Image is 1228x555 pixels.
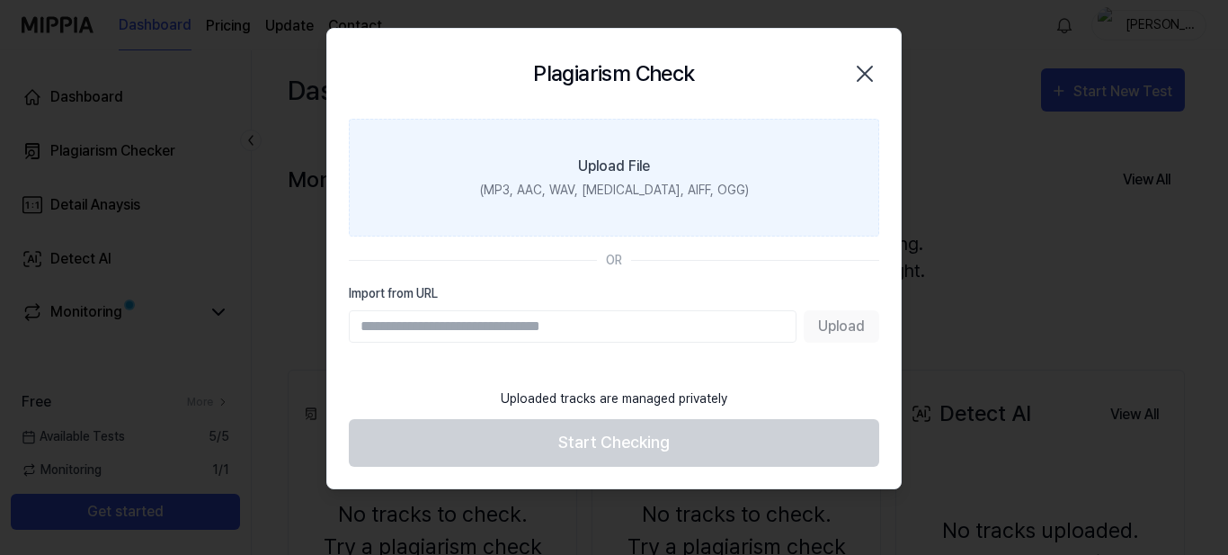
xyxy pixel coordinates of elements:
[349,284,879,303] label: Import from URL
[490,379,738,419] div: Uploaded tracks are managed privately
[533,58,694,90] h2: Plagiarism Check
[578,156,650,177] div: Upload File
[606,251,622,270] div: OR
[480,181,749,200] div: (MP3, AAC, WAV, [MEDICAL_DATA], AIFF, OGG)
